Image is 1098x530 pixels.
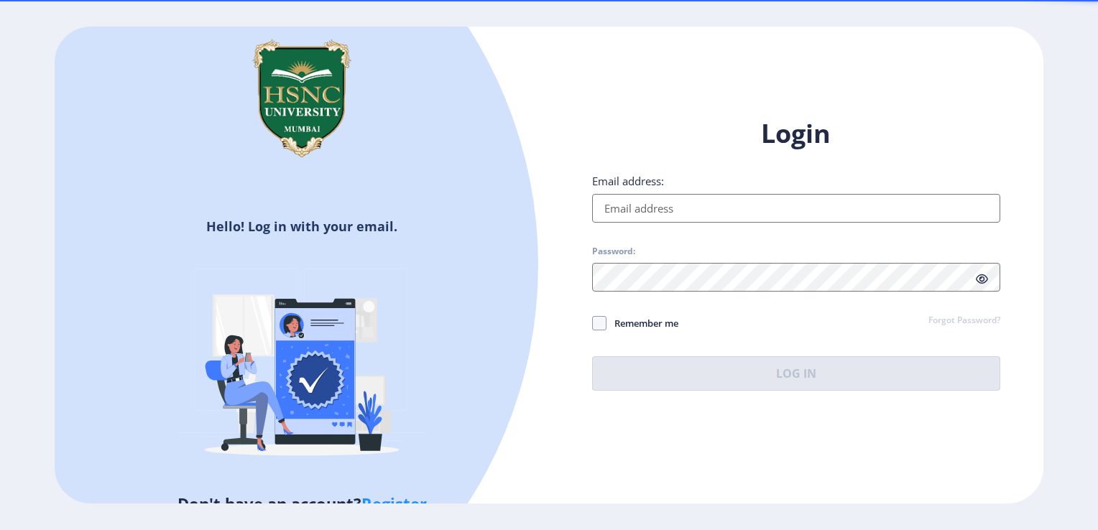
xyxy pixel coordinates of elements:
[592,194,1000,223] input: Email address
[606,315,678,332] span: Remember me
[592,116,1000,151] h1: Login
[176,241,428,492] img: Verified-rafiki.svg
[65,492,538,515] h5: Don't have an account?
[592,174,664,188] label: Email address:
[928,315,1000,327] a: Forgot Password?
[230,27,374,170] img: hsnc.png
[592,246,635,257] label: Password:
[361,493,427,514] a: Register
[592,356,1000,391] button: Log In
